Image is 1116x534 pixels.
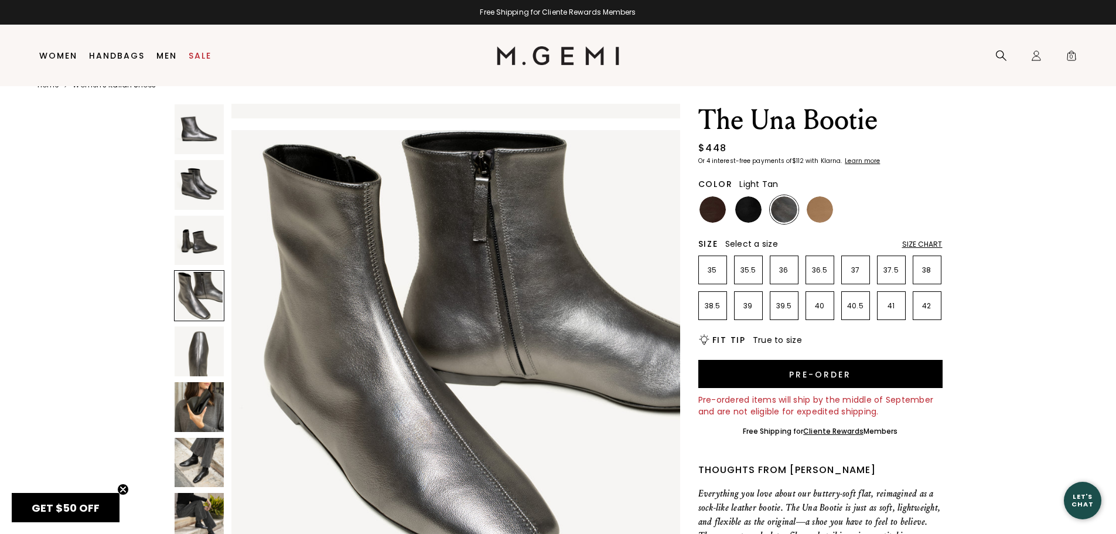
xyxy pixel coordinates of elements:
[725,238,778,250] span: Select a size
[753,334,802,346] span: True to size
[175,382,224,432] img: The Una Bootie
[807,196,833,223] img: Light Tan
[117,484,129,495] button: Close teaser
[770,301,798,311] p: 39.5
[699,301,726,311] p: 38.5
[89,51,145,60] a: Handbags
[698,179,733,189] h2: Color
[175,104,224,154] img: The Una Bootie
[1064,493,1101,508] div: Let's Chat
[792,157,804,165] klarna-placement-style-amount: $112
[806,157,844,165] klarna-placement-style-body: with Klarna
[902,240,943,249] div: Size Chart
[189,51,211,60] a: Sale
[698,360,943,388] button: Pre-order
[12,493,120,522] div: GET $50 OFFClose teaser
[32,501,100,515] span: GET $50 OFF
[913,301,941,311] p: 42
[712,335,746,345] h2: Fit Tip
[175,216,224,266] img: The Una Bootie
[844,158,880,165] a: Learn more
[743,427,898,436] div: Free Shipping for Members
[156,51,177,60] a: Men
[39,51,77,60] a: Women
[878,266,905,275] p: 37.5
[845,157,880,165] klarna-placement-style-cta: Learn more
[735,196,762,223] img: Black
[698,104,943,137] h1: The Una Bootie
[698,141,727,155] div: $448
[878,301,905,311] p: 41
[735,301,762,311] p: 39
[842,266,869,275] p: 37
[699,266,726,275] p: 35
[735,266,762,275] p: 35.5
[1066,52,1077,64] span: 0
[698,239,718,249] h2: Size
[770,266,798,275] p: 36
[175,326,224,376] img: The Una Bootie
[497,46,619,65] img: M.Gemi
[842,301,869,311] p: 40.5
[175,160,224,210] img: The Una Bootie
[698,394,943,417] div: Pre-ordered items will ship by the middle of September and are not eligible for expedited shipping.
[698,157,792,165] klarna-placement-style-body: Or 4 interest-free payments of
[806,266,834,275] p: 36.5
[698,463,943,477] div: Thoughts from [PERSON_NAME]
[913,266,941,275] p: 38
[771,196,797,223] img: Gunmetal
[739,178,778,190] span: Light Tan
[699,196,726,223] img: Chocolate
[806,301,834,311] p: 40
[803,426,864,436] a: Cliente Rewards
[175,438,224,488] img: The Una Bootie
